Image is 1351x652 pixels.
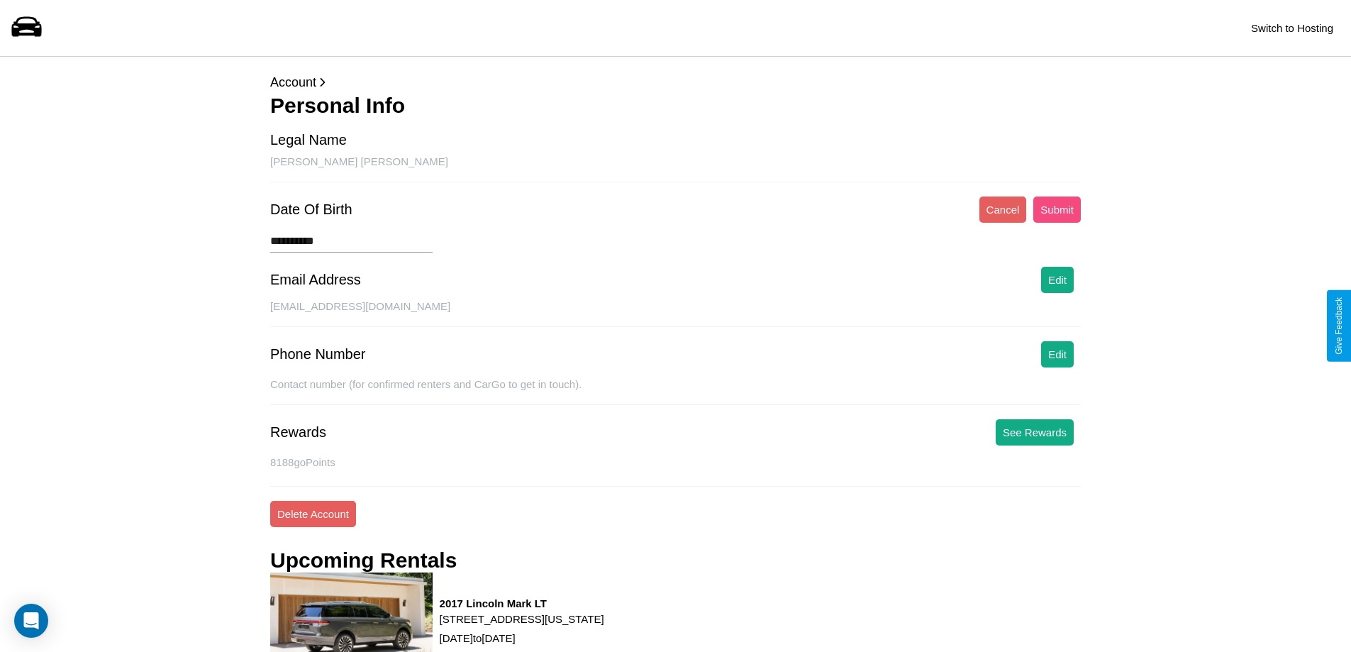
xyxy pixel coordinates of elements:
[1334,297,1344,355] div: Give Feedback
[14,604,48,638] div: Open Intercom Messenger
[270,501,356,527] button: Delete Account
[440,597,604,609] h3: 2017 Lincoln Mark LT
[1041,341,1074,368] button: Edit
[440,609,604,629] p: [STREET_ADDRESS][US_STATE]
[270,132,347,148] div: Legal Name
[270,272,361,288] div: Email Address
[996,419,1074,446] button: See Rewards
[270,201,352,218] div: Date Of Birth
[270,155,1081,182] div: [PERSON_NAME] [PERSON_NAME]
[270,378,1081,405] div: Contact number (for confirmed renters and CarGo to get in touch).
[270,300,1081,327] div: [EMAIL_ADDRESS][DOMAIN_NAME]
[270,94,1081,118] h3: Personal Info
[1041,267,1074,293] button: Edit
[270,71,1081,94] p: Account
[1033,197,1081,223] button: Submit
[440,629,604,648] p: [DATE] to [DATE]
[979,197,1027,223] button: Cancel
[270,453,1081,472] p: 8188 goPoints
[270,346,366,363] div: Phone Number
[1244,15,1340,41] button: Switch to Hosting
[270,424,326,441] div: Rewards
[270,548,457,573] h3: Upcoming Rentals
